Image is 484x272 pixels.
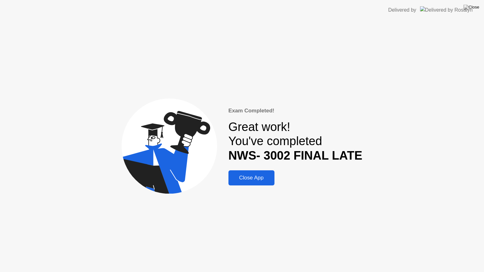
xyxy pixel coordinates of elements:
img: Close [464,5,479,10]
button: Close App [228,170,274,185]
div: Exam Completed! [228,107,362,115]
b: NWS- 3002 FINAL LATE [228,149,362,162]
img: Delivered by Rosalyn [420,6,473,14]
div: Close App [230,175,273,181]
div: Great work! You've completed [228,120,362,163]
div: Delivered by [388,6,416,14]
